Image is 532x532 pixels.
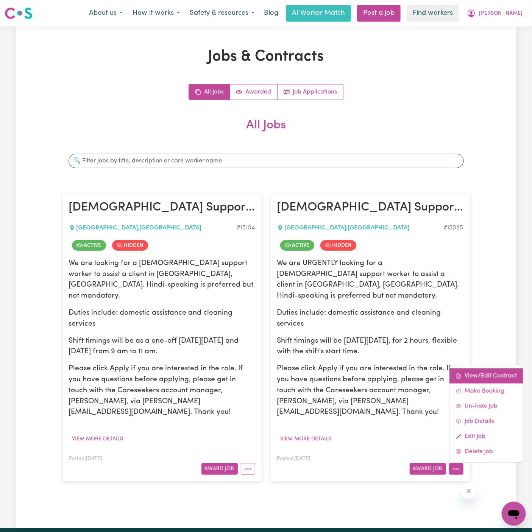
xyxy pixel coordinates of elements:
p: We are looking for a [DEMOGRAPHIC_DATA] support worker to assist a client in [GEOGRAPHIC_DATA], [... [69,258,255,302]
div: [GEOGRAPHIC_DATA] , [GEOGRAPHIC_DATA] [69,223,237,232]
a: Post a job [357,5,401,22]
a: View/Edit Contract [449,368,523,384]
a: Active jobs [230,84,278,100]
a: Make Booking [449,384,523,399]
a: Find workers [407,5,459,22]
span: Job is active [280,240,314,251]
a: Un-hide Job [449,399,523,414]
span: Job is active [72,240,106,251]
input: 🔍 Filter jobs by title, description or care worker name [69,154,464,168]
button: View more details [69,433,127,445]
button: My Account [462,5,527,21]
a: Job Details [449,414,523,429]
p: Shift timings will be as a one-off [DATE][DATE] and [DATE] from 9 am to 11 am. [69,336,255,358]
h2: All Jobs [62,118,470,145]
iframe: Button to launch messaging window [502,502,526,526]
span: Posted: [DATE] [277,456,310,461]
a: Blog [259,5,283,22]
button: About us [84,5,128,21]
button: View more details [277,433,335,445]
a: AI Worker Match [286,5,351,22]
div: [GEOGRAPHIC_DATA] , [GEOGRAPHIC_DATA] [277,223,444,232]
button: How it works [128,5,185,21]
a: All jobs [189,84,230,100]
button: More options [241,463,255,475]
h2: Female Support Worker Needed In Granville, NSW [277,200,463,215]
iframe: Close message [461,484,476,499]
span: Need any help? [5,5,46,11]
p: Duties include: domestic assistance and cleaning services [277,308,463,330]
h1: Jobs & Contracts [62,48,470,66]
p: Shift timings will be [DATE][DATE], for 2 hours, flexible with the shift's start time. [277,336,463,358]
h2: Female Support Worker Needed In Granville, NSW [69,200,255,215]
p: Duties include: domestic assistance and cleaning services [69,308,255,330]
p: We are URGENTLY looking for a [DEMOGRAPHIC_DATA] support worker to assist a client in [GEOGRAPHIC... [277,258,463,302]
div: Job ID #15104 [237,223,255,232]
img: Careseekers logo [5,6,33,20]
div: More options [449,365,523,463]
span: Job is hidden [320,240,356,251]
button: More options [449,463,463,475]
div: Job ID #15085 [444,223,463,232]
a: Delete Job [449,444,523,459]
p: Please click Apply if you are interested in the role. If you have questions before applying, plea... [69,364,255,418]
span: Job is hidden [112,240,148,251]
span: Posted: [DATE] [69,456,102,461]
button: Award Job [410,463,446,475]
button: Award Job [201,463,238,475]
p: Please click Apply if you are interested in the role. If you have questions before applying, plea... [277,364,463,418]
a: Edit Job [449,429,523,444]
span: [PERSON_NAME] [479,9,523,18]
a: Careseekers logo [5,5,33,22]
button: Safety & resources [185,5,259,21]
a: Job applications [278,84,343,100]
